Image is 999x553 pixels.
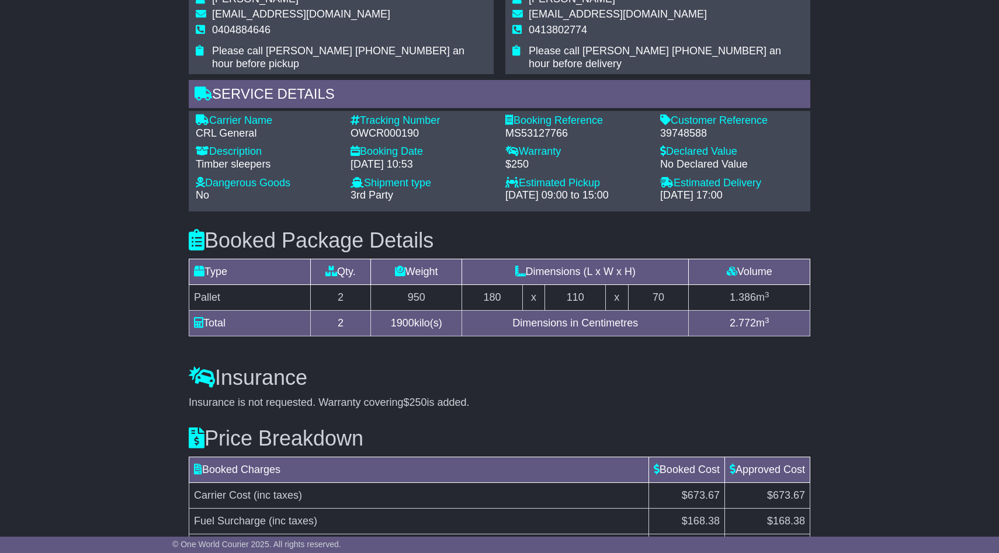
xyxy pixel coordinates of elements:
span: 1.386 [730,291,756,303]
td: x [606,285,629,311]
div: Warranty [505,145,648,158]
span: $673.67 [767,489,805,501]
span: Please call [PERSON_NAME] [PHONE_NUMBER] an hour before delivery [529,45,781,69]
span: 1900 [391,317,414,329]
h3: Insurance [189,366,810,389]
span: $168.38 [767,515,805,527]
div: Tracking Number [351,114,494,127]
span: 0404884646 [212,24,270,36]
td: 180 [462,285,523,311]
span: Please call [PERSON_NAME] [PHONE_NUMBER] an hour before pickup [212,45,464,69]
td: 110 [545,285,606,311]
td: Volume [689,259,810,285]
span: $250 [404,397,427,408]
span: $673.67 [682,489,720,501]
div: Dangerous Goods [196,177,339,190]
span: (inc taxes) [269,515,317,527]
div: Booking Reference [505,114,648,127]
div: Estimated Delivery [660,177,803,190]
div: [DATE] 17:00 [660,189,803,202]
h3: Price Breakdown [189,427,810,450]
td: Pallet [189,285,311,311]
div: Booking Date [351,145,494,158]
td: x [522,285,545,311]
div: CRL General [196,127,339,140]
sup: 3 [765,316,769,325]
td: Dimensions in Centimetres [462,311,689,336]
div: MS53127766 [505,127,648,140]
td: Booked Cost [648,457,724,483]
div: 39748588 [660,127,803,140]
div: Insurance is not requested. Warranty covering is added. [189,397,810,409]
div: Declared Value [660,145,803,158]
span: [EMAIL_ADDRESS][DOMAIN_NAME] [529,8,707,20]
td: Approved Cost [724,457,810,483]
span: 0413802774 [529,24,587,36]
div: Timber sleepers [196,158,339,171]
span: [EMAIL_ADDRESS][DOMAIN_NAME] [212,8,390,20]
span: 3rd Party [351,189,393,201]
span: $168.38 [682,515,720,527]
span: © One World Courier 2025. All rights reserved. [172,540,341,549]
td: 950 [371,285,462,311]
div: [DATE] 09:00 to 15:00 [505,189,648,202]
td: 2 [310,285,371,311]
td: Weight [371,259,462,285]
span: 2.772 [730,317,756,329]
td: Total [189,311,311,336]
span: (inc taxes) [254,489,302,501]
div: Service Details [189,80,810,112]
td: m [689,285,810,311]
sup: 3 [765,290,769,299]
span: No [196,189,209,201]
td: Type [189,259,311,285]
div: OWCR000190 [351,127,494,140]
span: Carrier Cost [194,489,251,501]
div: Shipment type [351,177,494,190]
td: kilo(s) [371,311,462,336]
h3: Booked Package Details [189,229,810,252]
td: 70 [628,285,689,311]
div: $250 [505,158,648,171]
div: No Declared Value [660,158,803,171]
div: Description [196,145,339,158]
td: Booked Charges [189,457,649,483]
td: Qty. [310,259,371,285]
td: 2 [310,311,371,336]
td: Dimensions (L x W x H) [462,259,689,285]
div: Carrier Name [196,114,339,127]
td: m [689,311,810,336]
div: Customer Reference [660,114,803,127]
span: Fuel Surcharge [194,515,266,527]
div: [DATE] 10:53 [351,158,494,171]
div: Estimated Pickup [505,177,648,190]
